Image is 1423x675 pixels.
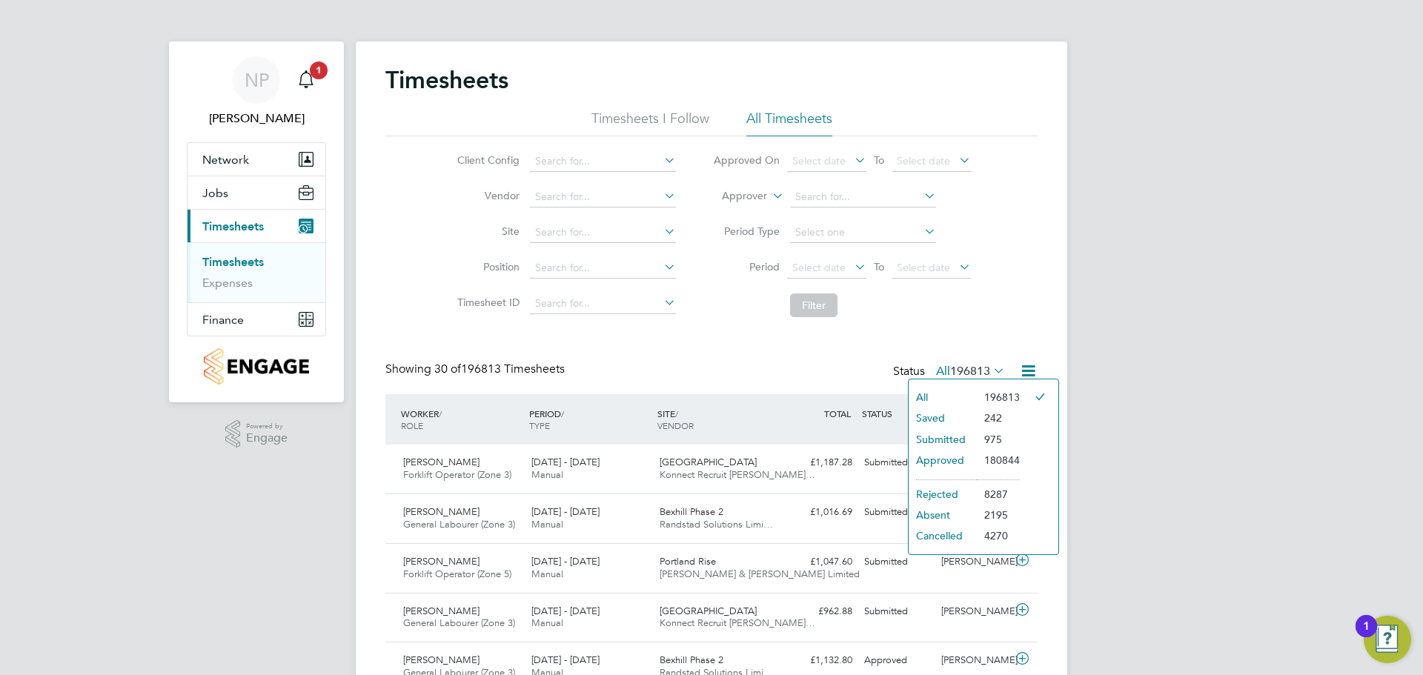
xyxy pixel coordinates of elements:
[530,222,676,243] input: Search for...
[434,362,461,376] span: 30 of
[531,456,600,468] span: [DATE] - [DATE]
[781,450,858,475] div: £1,187.28
[935,599,1012,624] div: [PERSON_NAME]
[187,110,326,127] span: Natalie Porter
[188,210,325,242] button: Timesheets
[977,450,1020,470] li: 180844
[660,518,773,531] span: Randstad Solutions Limi…
[950,364,990,379] span: 196813
[188,176,325,209] button: Jobs
[977,408,1020,428] li: 242
[403,505,480,518] span: [PERSON_NAME]
[403,605,480,617] span: [PERSON_NAME]
[858,450,935,475] div: Submitted
[561,408,564,419] span: /
[746,110,832,136] li: All Timesheets
[531,505,600,518] span: [DATE] - [DATE]
[790,293,837,317] button: Filter
[202,255,264,269] a: Timesheets
[530,293,676,314] input: Search for...
[401,419,423,431] span: ROLE
[660,505,723,518] span: Bexhill Phase 2
[858,599,935,624] div: Submitted
[790,222,936,243] input: Select one
[531,568,563,580] span: Manual
[531,468,563,481] span: Manual
[909,450,977,470] li: Approved
[657,419,694,431] span: VENDOR
[403,616,515,629] span: General Labourer (Zone 3)
[935,550,1012,574] div: [PERSON_NAME]
[385,65,508,95] h2: Timesheets
[790,187,936,207] input: Search for...
[654,400,782,439] div: SITE
[893,362,1008,382] div: Status
[525,400,654,439] div: PERIOD
[403,654,480,666] span: [PERSON_NAME]
[977,525,1020,546] li: 4270
[897,154,950,167] span: Select date
[858,500,935,525] div: Submitted
[385,362,568,377] div: Showing
[781,599,858,624] div: £962.88
[660,456,757,468] span: [GEOGRAPHIC_DATA]
[531,605,600,617] span: [DATE] - [DATE]
[792,154,846,167] span: Select date
[453,225,520,238] label: Site
[403,518,515,531] span: General Labourer (Zone 3)
[977,429,1020,450] li: 975
[188,143,325,176] button: Network
[453,189,520,202] label: Vendor
[977,387,1020,408] li: 196813
[531,518,563,531] span: Manual
[530,258,676,279] input: Search for...
[700,189,767,204] label: Approver
[660,568,860,580] span: [PERSON_NAME] & [PERSON_NAME] Limited
[246,432,288,445] span: Engage
[660,654,723,666] span: Bexhill Phase 2
[403,555,480,568] span: [PERSON_NAME]
[529,419,550,431] span: TYPE
[858,400,935,427] div: STATUS
[909,408,977,428] li: Saved
[453,153,520,167] label: Client Config
[713,225,780,238] label: Period Type
[792,261,846,274] span: Select date
[660,616,815,629] span: Konnect Recruit [PERSON_NAME]…
[909,484,977,505] li: Rejected
[202,313,244,327] span: Finance
[935,648,1012,673] div: [PERSON_NAME]
[1363,626,1370,645] div: 1
[403,568,511,580] span: Forklift Operator (Zone 5)
[977,484,1020,505] li: 8287
[909,429,977,450] li: Submitted
[169,41,344,402] nav: Main navigation
[439,408,442,419] span: /
[869,257,889,276] span: To
[202,219,264,233] span: Timesheets
[591,110,709,136] li: Timesheets I Follow
[530,187,676,207] input: Search for...
[225,420,288,448] a: Powered byEngage
[869,150,889,170] span: To
[245,70,269,90] span: NP
[403,456,480,468] span: [PERSON_NAME]
[531,616,563,629] span: Manual
[660,555,716,568] span: Portland Rise
[977,505,1020,525] li: 2195
[403,468,511,481] span: Forklift Operator (Zone 3)
[202,186,228,200] span: Jobs
[397,400,525,439] div: WORKER
[858,648,935,673] div: Approved
[187,56,326,127] a: NP[PERSON_NAME]
[824,408,851,419] span: TOTAL
[530,151,676,172] input: Search for...
[453,296,520,309] label: Timesheet ID
[781,648,858,673] div: £1,132.80
[713,260,780,273] label: Period
[188,242,325,302] div: Timesheets
[187,348,326,385] a: Go to home page
[897,261,950,274] span: Select date
[660,468,815,481] span: Konnect Recruit [PERSON_NAME]…
[531,555,600,568] span: [DATE] - [DATE]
